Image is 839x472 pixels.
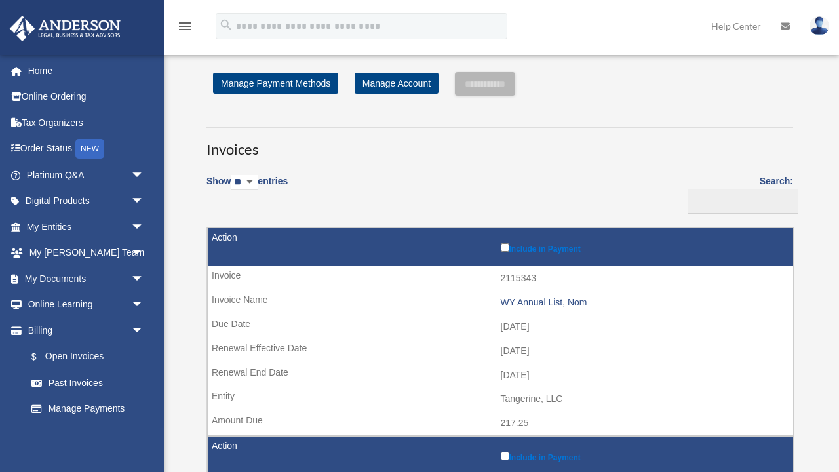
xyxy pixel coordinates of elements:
[6,16,125,41] img: Anderson Advisors Platinum Portal
[9,422,164,448] a: Events Calendar
[219,18,233,32] i: search
[684,173,793,214] label: Search:
[208,363,793,388] td: [DATE]
[208,266,793,291] td: 2115343
[355,73,439,94] a: Manage Account
[208,387,793,412] td: Tangerine, LLC
[9,188,164,214] a: Digital Productsarrow_drop_down
[9,109,164,136] a: Tax Organizers
[208,339,793,364] td: [DATE]
[206,173,288,203] label: Show entries
[9,317,157,344] a: Billingarrow_drop_down
[177,18,193,34] i: menu
[501,241,787,254] label: Include in Payment
[206,127,793,160] h3: Invoices
[9,136,164,163] a: Order StatusNEW
[9,265,164,292] a: My Documentsarrow_drop_down
[208,411,793,436] td: 217.25
[39,349,45,365] span: $
[18,396,157,422] a: Manage Payments
[501,449,787,462] label: Include in Payment
[131,240,157,267] span: arrow_drop_down
[75,139,104,159] div: NEW
[231,175,258,190] select: Showentries
[131,317,157,344] span: arrow_drop_down
[9,292,164,318] a: Online Learningarrow_drop_down
[9,84,164,110] a: Online Ordering
[9,240,164,266] a: My [PERSON_NAME] Teamarrow_drop_down
[131,188,157,215] span: arrow_drop_down
[501,452,509,460] input: Include in Payment
[9,214,164,240] a: My Entitiesarrow_drop_down
[810,16,829,35] img: User Pic
[9,162,164,188] a: Platinum Q&Aarrow_drop_down
[501,297,787,308] div: WY Annual List, Nom
[131,265,157,292] span: arrow_drop_down
[131,292,157,319] span: arrow_drop_down
[208,315,793,340] td: [DATE]
[9,58,164,84] a: Home
[213,73,338,94] a: Manage Payment Methods
[18,344,151,370] a: $Open Invoices
[18,370,157,396] a: Past Invoices
[131,162,157,189] span: arrow_drop_down
[501,243,509,252] input: Include in Payment
[688,189,798,214] input: Search:
[131,214,157,241] span: arrow_drop_down
[177,23,193,34] a: menu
